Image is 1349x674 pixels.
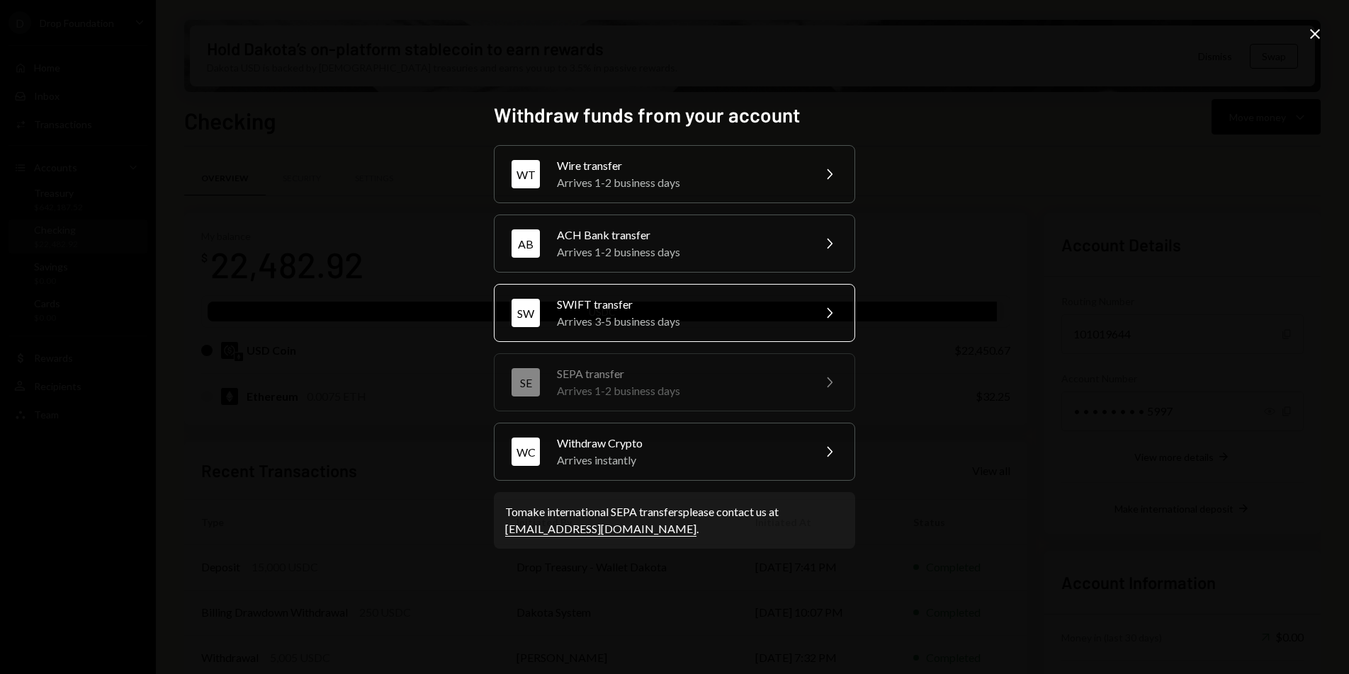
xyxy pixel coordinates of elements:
[494,284,855,342] button: SWSWIFT transferArrives 3-5 business days
[557,157,803,174] div: Wire transfer
[557,382,803,399] div: Arrives 1-2 business days
[557,296,803,313] div: SWIFT transfer
[557,227,803,244] div: ACH Bank transfer
[505,522,696,537] a: [EMAIL_ADDRESS][DOMAIN_NAME]
[557,174,803,191] div: Arrives 1-2 business days
[512,438,540,466] div: WC
[494,423,855,481] button: WCWithdraw CryptoArrives instantly
[512,160,540,188] div: WT
[557,244,803,261] div: Arrives 1-2 business days
[557,313,803,330] div: Arrives 3-5 business days
[557,435,803,452] div: Withdraw Crypto
[494,145,855,203] button: WTWire transferArrives 1-2 business days
[494,101,855,129] h2: Withdraw funds from your account
[494,215,855,273] button: ABACH Bank transferArrives 1-2 business days
[505,503,844,537] div: To make international SEPA transfers please contact us at .
[557,452,803,469] div: Arrives instantly
[512,299,540,327] div: SW
[494,353,855,411] button: SESEPA transferArrives 1-2 business days
[557,365,803,382] div: SEPA transfer
[512,368,540,396] div: SE
[512,229,540,258] div: AB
